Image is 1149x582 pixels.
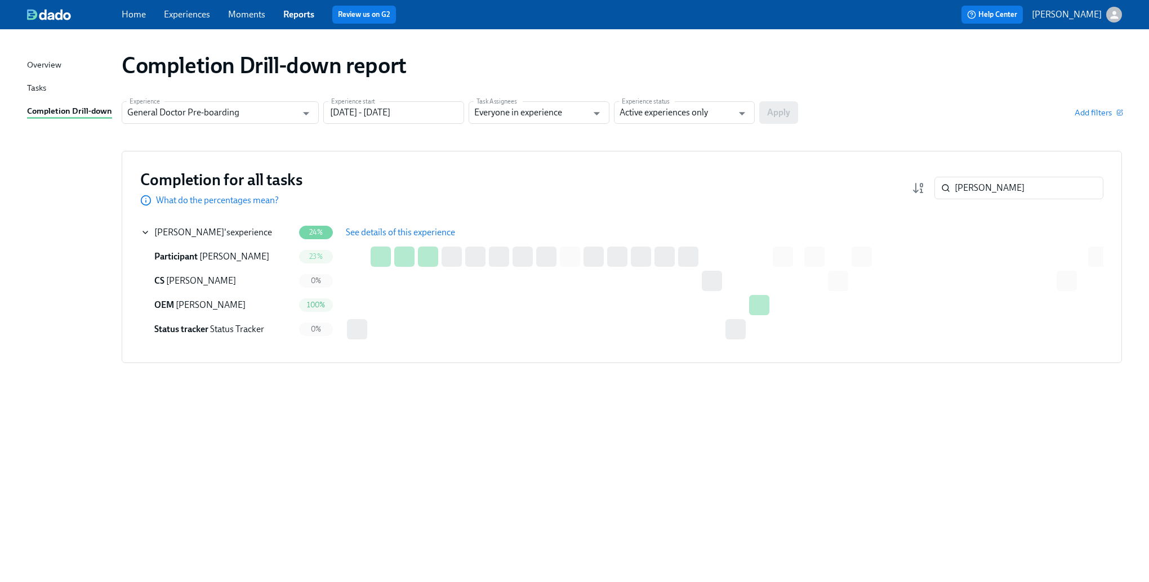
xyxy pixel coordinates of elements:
span: [PERSON_NAME] [154,227,224,238]
a: Review us on G2 [338,9,390,20]
button: Open [733,105,751,122]
div: 's experience [154,226,272,239]
a: dado [27,9,122,20]
div: OEM [PERSON_NAME] [141,294,294,316]
a: Reports [283,9,314,20]
span: Status Tracker [210,324,264,334]
p: [PERSON_NAME] [1032,8,1102,21]
button: [PERSON_NAME] [1032,7,1122,23]
button: Add filters [1075,107,1122,118]
a: Completion Drill-down [27,105,113,119]
span: 24% [302,228,329,236]
span: [PERSON_NAME] [176,299,246,310]
div: CS [PERSON_NAME] [141,270,294,292]
h3: Completion for all tasks [140,169,302,190]
span: Participant [154,251,198,262]
div: Overview [27,59,61,73]
button: Open [297,105,315,122]
button: Open [588,105,605,122]
a: Home [122,9,146,20]
div: Participant [PERSON_NAME] [141,245,294,268]
span: Credentialing Specialist [154,275,164,286]
span: [PERSON_NAME] [199,251,269,262]
span: 23% [302,252,329,261]
h1: Completion Drill-down report [122,52,407,79]
button: Help Center [961,6,1023,24]
a: Tasks [27,82,113,96]
div: Tasks [27,82,46,96]
p: What do the percentages mean? [156,194,279,207]
span: See details of this experience [346,227,455,238]
div: [PERSON_NAME]'sexperience [141,221,294,244]
a: Moments [228,9,265,20]
div: Completion Drill-down [27,105,112,119]
button: Review us on G2 [332,6,396,24]
span: 0% [304,276,328,285]
button: See details of this experience [338,221,463,244]
div: Status tracker Status Tracker [141,318,294,341]
a: Experiences [164,9,210,20]
span: Status tracker [154,324,208,334]
span: 0% [304,325,328,333]
input: Search by name [955,177,1103,199]
a: Overview [27,59,113,73]
img: dado [27,9,71,20]
span: Onboarding Experience Manager [154,299,174,310]
span: 100% [300,301,332,309]
span: Help Center [967,9,1017,20]
span: [PERSON_NAME] [166,275,236,286]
